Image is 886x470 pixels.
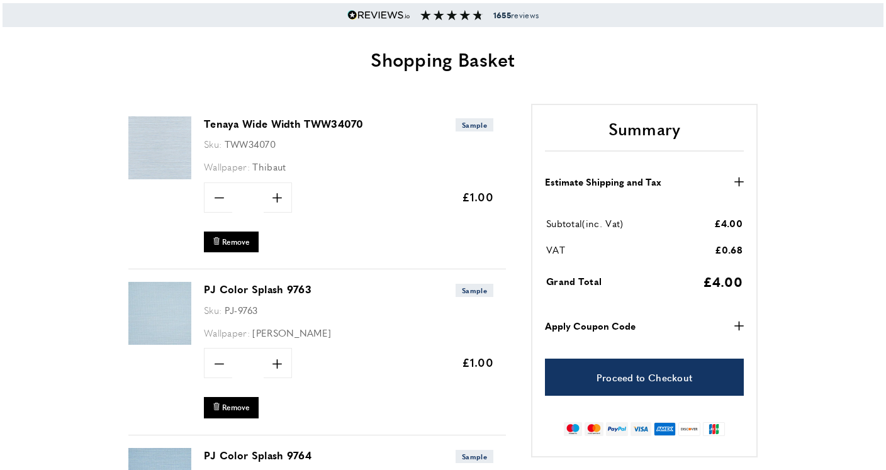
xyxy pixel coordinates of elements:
button: Remove Tenaya Wide Width TWW34070 [204,232,259,252]
span: Shopping Basket [371,45,515,72]
span: reviews [493,10,539,20]
strong: Estimate Shipping and Tax [545,174,661,189]
a: Tenaya Wide Width TWW34070 [204,116,364,131]
span: [PERSON_NAME] [252,326,331,339]
span: Thibaut [252,160,286,173]
a: Tenaya Wide Width TWW34070 [128,171,191,181]
img: maestro [564,422,582,436]
span: (inc. Vat) [582,216,623,230]
img: PJ Color Splash 9763 [128,282,191,345]
span: TWW34070 [225,137,276,150]
strong: Apply Coupon Code [545,318,636,333]
a: PJ Color Splash 9763 [128,336,191,347]
span: Sample [456,118,493,131]
span: Remove [222,237,250,247]
img: mastercard [585,422,603,436]
img: jcb [703,422,725,436]
img: american-express [654,422,676,436]
a: Proceed to Checkout [545,359,744,396]
span: £4.00 [714,216,743,230]
a: PJ Color Splash 9763 [204,282,311,296]
h2: Summary [545,118,744,152]
span: £0.68 [715,243,743,256]
span: £1.00 [462,354,494,370]
strong: 1655 [493,9,511,21]
span: Remove [222,402,250,413]
span: Subtotal [546,216,582,230]
button: Remove PJ Color Splash 9763 [204,397,259,418]
img: visa [631,422,651,436]
span: PJ-9763 [225,303,258,316]
span: Sku: [204,303,221,316]
img: Reviews.io 5 stars [347,10,410,20]
span: Wallpaper: [204,160,250,173]
span: Sample [456,284,493,297]
span: Sku: [204,137,221,150]
img: discover [678,422,700,436]
span: £4.00 [703,272,743,291]
img: paypal [606,422,628,436]
button: Estimate Shipping and Tax [545,174,744,189]
span: Sample [456,450,493,463]
span: Wallpaper: [204,326,250,339]
span: Grand Total [546,274,602,288]
span: VAT [546,243,565,256]
img: Tenaya Wide Width TWW34070 [128,116,191,179]
span: £1.00 [462,189,494,204]
a: PJ Color Splash 9764 [204,448,311,462]
img: Reviews section [420,10,483,20]
button: Apply Coupon Code [545,318,744,333]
